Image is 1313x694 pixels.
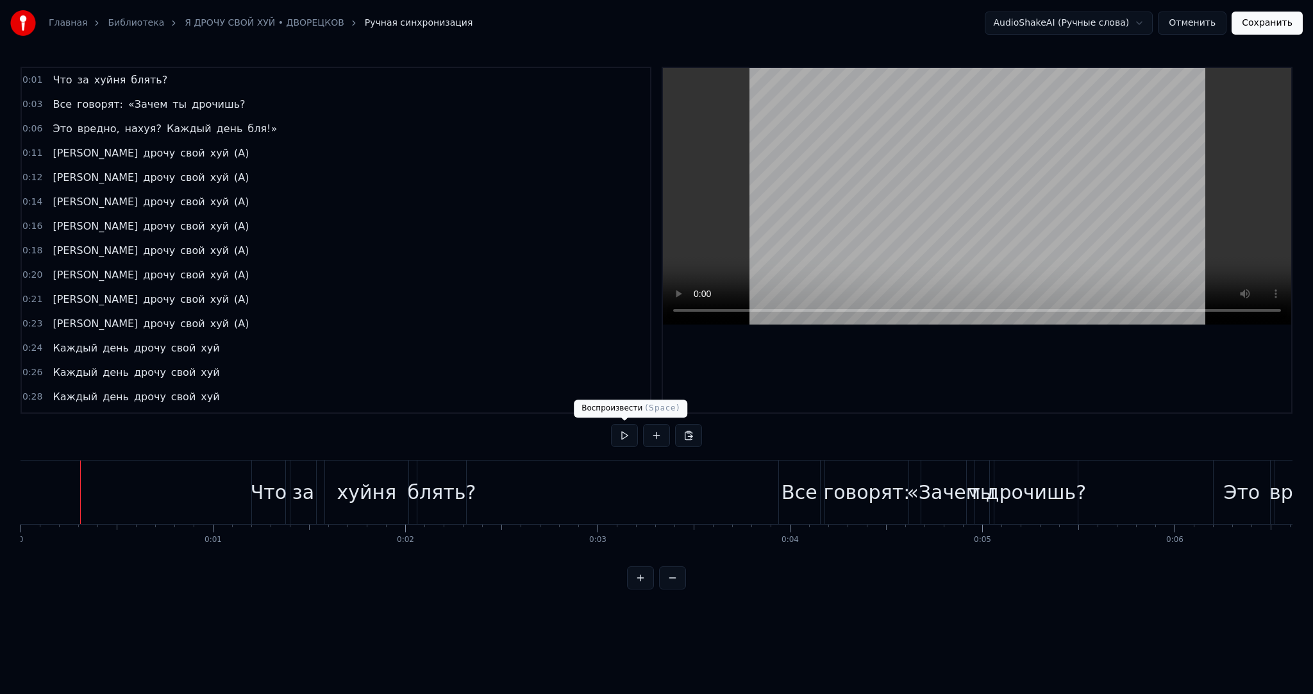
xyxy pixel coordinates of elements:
span: «Зачем [127,97,169,112]
div: 0:01 [205,535,222,545]
span: (А) [233,267,250,282]
span: [PERSON_NAME] [51,194,139,209]
span: за [76,72,90,87]
span: свой [170,389,197,404]
span: [PERSON_NAME] [51,292,139,307]
div: 0:03 [589,535,606,545]
span: Ручная синхронизация [365,17,473,30]
span: свой [179,267,206,282]
span: дрочу [133,389,167,404]
span: (А) [233,292,250,307]
span: дрочу [142,194,176,209]
span: (А) [233,194,250,209]
span: 0:26 [22,366,42,379]
span: 0:18 [22,244,42,257]
span: хуй [209,267,230,282]
span: хуй [209,170,230,185]
div: хуйня [337,478,397,507]
span: свой [179,243,206,258]
span: Это [51,121,73,136]
div: Все [782,478,817,507]
span: дрочу [133,341,167,355]
span: 0:20 [22,269,42,282]
div: за [292,478,314,507]
div: Воспроизвести [574,400,687,418]
span: хуй [209,146,230,160]
span: 0:11 [22,147,42,160]
span: хуй [209,243,230,258]
a: Я ДРОЧУ СВОЙ ХУЙ • ДВОРЕЦКОВ [185,17,344,30]
a: Главная [49,17,87,30]
span: Каждый [51,365,99,380]
span: вредно, [76,121,121,136]
span: Каждый [51,341,99,355]
span: 0:01 [22,74,42,87]
span: хуй [199,365,221,380]
a: Библиотека [108,17,164,30]
span: блять? [130,72,169,87]
span: 0:23 [22,317,42,330]
span: хуйня [93,72,127,87]
span: 0:24 [22,342,42,355]
span: [PERSON_NAME] [51,316,139,331]
div: блять? [408,478,476,507]
span: (А) [233,146,250,160]
span: 0:28 [22,391,42,403]
span: говорят: [76,97,124,112]
span: [PERSON_NAME] [51,219,139,233]
span: дрочу [142,170,176,185]
span: свой [179,170,206,185]
div: 0:04 [782,535,799,545]
span: Каждый [51,389,99,404]
span: [PERSON_NAME] [51,146,139,160]
div: 0:05 [974,535,991,545]
span: (А) [233,170,250,185]
span: дрочу [142,316,176,331]
div: 0 [19,535,24,545]
span: свой [170,341,197,355]
img: youka [10,10,36,36]
span: свой [179,316,206,331]
span: свой [179,194,206,209]
span: 0:12 [22,171,42,184]
span: [PERSON_NAME] [51,243,139,258]
span: хуй [209,292,230,307]
span: Что [51,72,73,87]
div: 0:02 [397,535,414,545]
span: свой [179,292,206,307]
span: день [101,341,130,355]
div: дрочишь? [986,478,1086,507]
span: хуй [209,219,230,233]
div: Это [1223,478,1260,507]
span: (А) [233,219,250,233]
span: дрочишь? [190,97,246,112]
button: Отменить [1158,12,1226,35]
div: ты [969,478,995,507]
span: свой [179,219,206,233]
span: бля!» [246,121,278,136]
span: 0:21 [22,293,42,306]
span: день [215,121,244,136]
span: дрочу [142,243,176,258]
span: [PERSON_NAME] [51,170,139,185]
span: 0:16 [22,220,42,233]
div: 0:06 [1166,535,1183,545]
span: Все [51,97,73,112]
span: дрочу [142,219,176,233]
span: [PERSON_NAME] [51,267,139,282]
div: «Зачем [907,478,980,507]
span: дрочу [142,267,176,282]
nav: breadcrumb [49,17,473,30]
span: (А) [233,316,250,331]
span: 0:03 [22,98,42,111]
span: ты [171,97,188,112]
span: ( Space ) [645,403,680,412]
span: 0:06 [22,123,42,135]
span: дрочу [142,146,176,160]
span: дрочу [133,365,167,380]
span: свой [170,365,197,380]
span: день [101,365,130,380]
span: хуй [209,194,230,209]
span: хуй [199,389,221,404]
span: свой [179,146,206,160]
